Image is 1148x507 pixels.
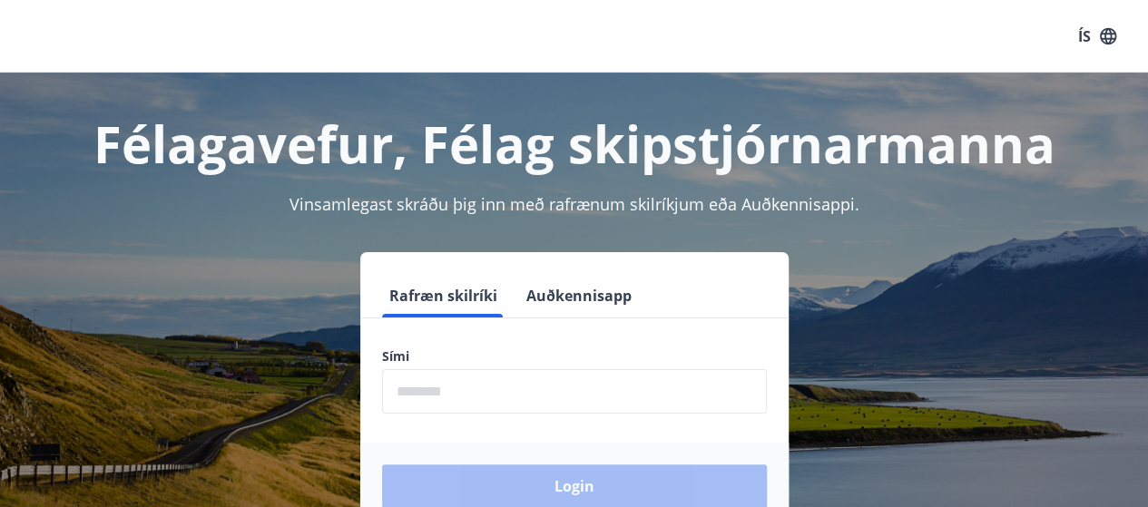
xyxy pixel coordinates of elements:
button: Rafræn skilríki [382,274,505,317]
span: Vinsamlegast skráðu þig inn með rafrænum skilríkjum eða Auðkennisappi. [289,193,859,215]
button: ÍS [1068,20,1126,53]
label: Sími [382,347,767,366]
h1: Félagavefur, Félag skipstjórnarmanna [22,109,1126,178]
button: Auðkennisapp [519,274,639,317]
